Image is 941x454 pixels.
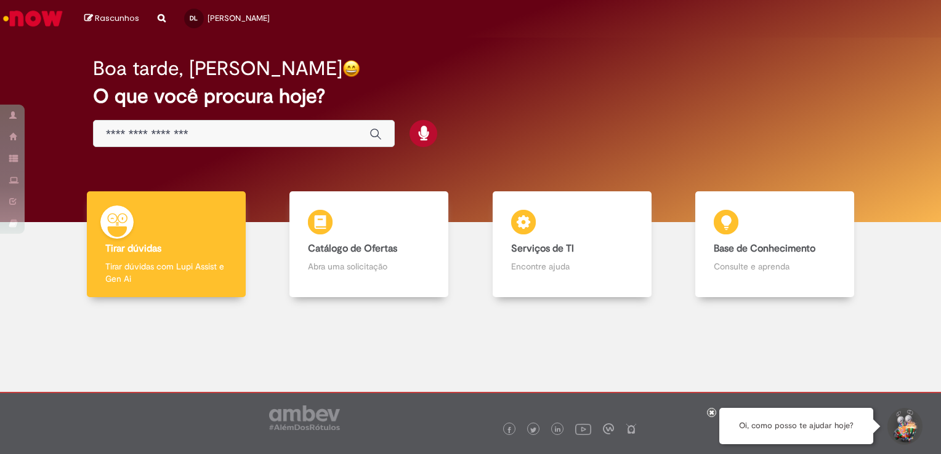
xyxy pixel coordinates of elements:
span: DL [190,14,198,22]
a: Rascunhos [84,13,139,25]
img: happy-face.png [342,60,360,78]
img: logo_footer_naosei.png [626,423,637,434]
img: logo_footer_ambev_rotulo_gray.png [269,405,340,430]
img: ServiceNow [1,6,65,31]
h2: O que você procura hoje? [93,86,848,107]
b: Serviços de TI [511,242,574,255]
b: Base de Conhecimento [714,242,815,255]
span: Rascunhos [95,12,139,24]
b: Catálogo de Ofertas [308,242,397,255]
a: Tirar dúvidas Tirar dúvidas com Lupi Assist e Gen Ai [65,191,268,298]
img: logo_footer_youtube.png [575,421,591,437]
a: Serviços de TI Encontre ajuda [470,191,674,298]
p: Encontre ajuda [511,260,633,273]
a: Catálogo de Ofertas Abra uma solicitação [268,191,471,298]
img: logo_footer_facebook.png [506,427,512,433]
p: Abra uma solicitação [308,260,430,273]
a: Base de Conhecimento Consulte e aprenda [674,191,877,298]
span: [PERSON_NAME] [208,13,270,23]
img: logo_footer_twitter.png [530,427,536,433]
button: Iniciar Conversa de Suporte [886,408,923,445]
div: Oi, como posso te ajudar hoje? [719,408,873,444]
b: Tirar dúvidas [105,242,161,255]
p: Consulte e aprenda [714,260,836,273]
img: logo_footer_workplace.png [603,423,614,434]
p: Tirar dúvidas com Lupi Assist e Gen Ai [105,260,227,285]
img: logo_footer_linkedin.png [555,426,561,434]
h2: Boa tarde, [PERSON_NAME] [93,58,342,79]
